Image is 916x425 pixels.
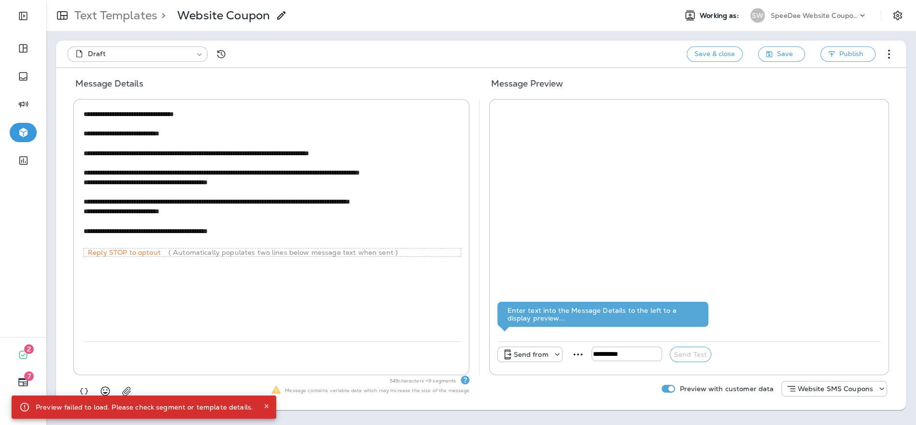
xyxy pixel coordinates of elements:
[10,6,37,26] button: Expand Sidebar
[36,398,253,416] div: Preview failed to load. Please check segment or template details.
[64,76,479,99] h5: Message Details
[460,375,470,385] div: Text Segments Text messages are billed per segment. A single segment is typically 160 characters,...
[479,76,899,99] h5: Message Preview
[687,46,743,62] button: Save & close
[281,387,469,395] p: Message contains variable data which may increase the size of the message
[513,351,548,358] p: Send from
[771,12,858,19] p: SpeeDee Website Coupons
[84,249,169,256] p: Reply STOP to optout
[70,8,157,23] p: Text Templates
[24,344,34,354] span: 2
[700,12,741,20] span: Working as:
[10,372,37,392] button: 7
[157,8,166,23] p: >
[777,48,793,60] span: Save
[889,7,906,24] button: Settings
[675,385,774,393] p: Preview with customer data
[390,377,460,385] p: 549 characters = 9 segments
[839,48,863,60] span: Publish
[750,8,765,23] div: SW
[24,371,34,381] span: 7
[211,44,231,64] button: View Changelog
[758,46,805,62] button: Save
[820,46,875,62] button: Publish
[797,384,873,393] span: Website SMS Coupons
[507,307,698,322] div: Enter text into the Message Details to the left to a display preview...
[10,345,37,365] button: 2
[169,249,398,256] p: ( Automatically populates two lines below message text when sent )
[177,8,270,23] p: Website Coupon
[88,49,106,59] span: Draft
[261,400,272,412] button: Close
